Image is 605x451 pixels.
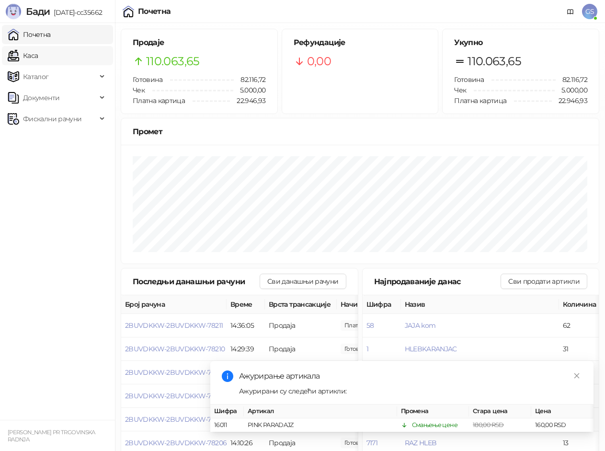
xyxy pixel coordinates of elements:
[239,386,582,396] div: Ажурирани су следећи артикли:
[230,95,265,106] span: 22.946,93
[366,345,368,353] button: 1
[555,85,587,95] span: 5.000,00
[571,370,582,381] a: Close
[234,74,265,85] span: 82.116,72
[265,295,337,314] th: Врста трансакције
[6,4,21,19] img: Logo
[23,88,59,107] span: Документи
[8,429,95,443] small: [PERSON_NAME] PR TRGOVINSKA RADNJA
[222,370,233,382] span: info-circle
[133,75,162,84] span: Готовина
[133,126,587,138] div: Промет
[210,405,244,418] th: Шифра
[307,52,331,70] span: 0,00
[412,420,457,430] div: Смањење цене
[239,370,582,382] div: Ажурирање артикала
[125,321,223,330] button: 2BUVDKKW-2BUVDKKW-78211
[244,418,397,432] td: PINK PARADAJZ
[397,405,469,418] th: Промена
[405,321,436,330] button: JAJA kom
[121,295,227,314] th: Број рачуна
[23,67,49,86] span: Каталог
[559,295,602,314] th: Количина
[227,295,265,314] th: Време
[473,421,504,428] span: 180,00 RSD
[563,4,578,19] a: Документација
[552,95,587,106] span: 22.946,93
[227,337,265,361] td: 14:29:39
[559,337,602,361] td: 31
[125,392,227,400] button: 2BUVDKKW-2BUVDKKW-78208
[8,46,38,65] a: Каса
[138,8,171,15] div: Почетна
[454,37,587,48] h5: Укупно
[23,109,81,128] span: Фискални рачуни
[531,418,594,432] td: 160,00 RSD
[210,418,244,432] td: 16011
[133,86,145,94] span: Чек
[125,368,227,377] button: 2BUVDKKW-2BUVDKKW-78209
[233,85,266,95] span: 5.000,00
[468,52,521,70] span: 110.063,65
[374,276,501,288] div: Најпродаваније данас
[454,86,466,94] span: Чек
[582,4,597,19] span: GS
[26,6,50,17] span: Бади
[244,405,397,418] th: Артикал
[125,439,227,447] button: 2BUVDKKW-2BUVDKKW-78206
[341,344,373,354] span: 198,00
[469,405,531,418] th: Стара цена
[227,314,265,337] td: 14:36:05
[531,405,594,418] th: Цена
[401,295,559,314] th: Назив
[559,314,602,337] td: 62
[363,295,401,314] th: Шифра
[50,8,102,17] span: [DATE]-cc35662
[260,274,346,289] button: Сви данашњи рачуни
[337,295,433,314] th: Начини плаћања
[341,438,373,448] span: 215,00
[265,337,337,361] td: Продаја
[501,274,587,289] button: Сви продати артикли
[146,52,200,70] span: 110.063,65
[366,439,377,447] button: 7171
[341,320,392,331] span: 590,00
[133,37,266,48] h5: Продаје
[125,415,226,424] button: 2BUVDKKW-2BUVDKKW-78207
[366,321,374,330] button: 58
[133,96,185,105] span: Платна картица
[133,276,260,288] div: Последњи данашњи рачуни
[405,345,457,353] button: HLEBKARANJAC
[573,372,580,379] span: close
[125,345,225,353] button: 2BUVDKKW-2BUVDKKW-78210
[454,96,506,105] span: Платна картица
[294,37,427,48] h5: Рефундације
[405,439,437,447] button: RAZ HLEB
[454,75,484,84] span: Готовина
[556,74,587,85] span: 82.116,72
[265,314,337,337] td: Продаја
[8,25,51,44] a: Почетна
